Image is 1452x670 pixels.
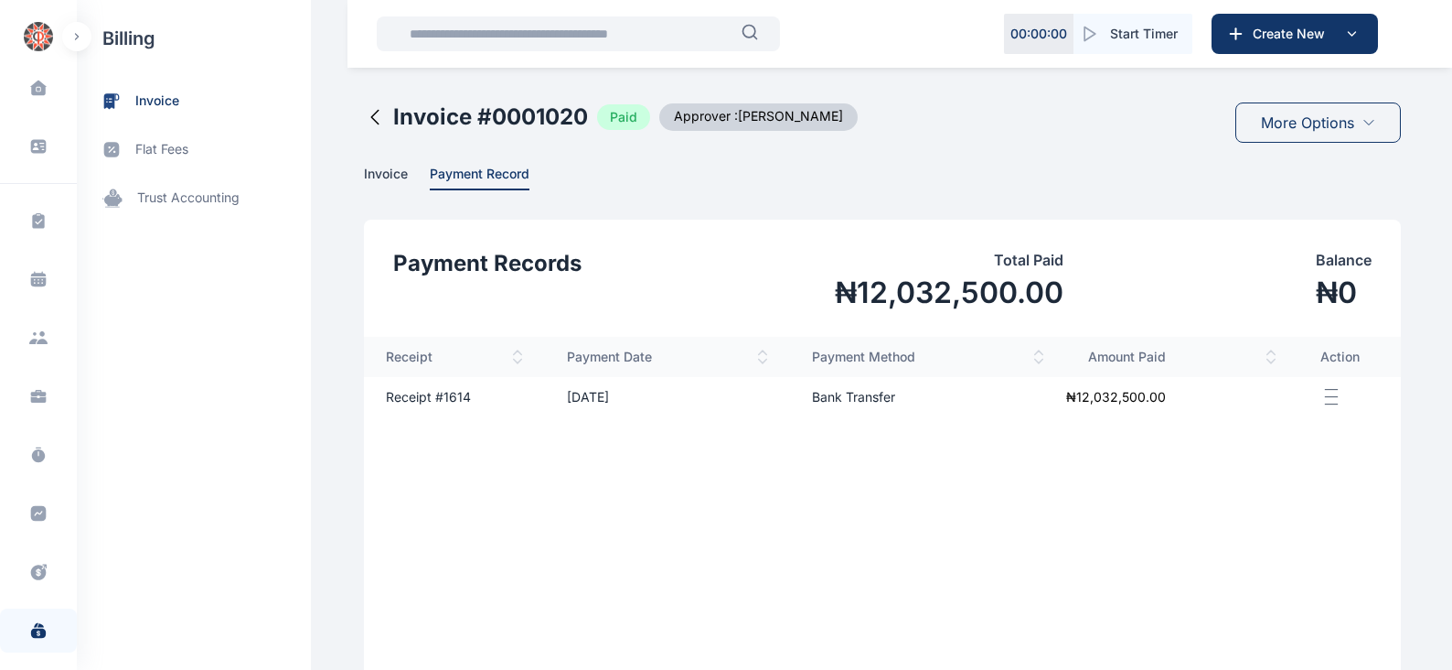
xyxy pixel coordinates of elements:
[1320,386,1342,409] img: burgerIcon.afdd4fea.svg
[597,104,650,130] span: Paid
[393,103,588,132] h2: Invoice # 0001020
[135,140,188,159] span: flat fees
[1010,25,1067,43] p: 00 : 00 : 00
[386,348,523,366] span: Receipt
[1212,14,1378,54] button: Create New
[1261,112,1354,134] span: More Options
[1298,337,1401,377] th: Action
[1073,14,1192,54] button: Start Timer
[835,249,1063,271] p: Total Paid
[137,189,240,208] span: trust accounting
[659,103,858,131] span: Approver : [PERSON_NAME]
[567,348,768,366] span: Payment Date
[135,92,179,111] span: invoice
[545,377,790,417] td: [DATE]
[77,125,311,174] a: flat fees
[790,377,1065,417] td: Bank Transfer
[812,348,1043,366] span: Payment Method
[1316,278,1372,308] h2: ₦ 0
[1245,25,1340,43] span: Create New
[364,166,408,185] span: Invoice
[364,377,545,417] td: Receipt # 1614
[1316,249,1372,271] p: Balance
[393,249,582,278] h2: Payment Records
[77,77,311,125] a: invoice
[77,174,311,222] a: trust accounting
[1066,377,1299,417] td: ₦ 12,032,500.00
[1110,25,1178,43] span: Start Timer
[1088,348,1277,366] span: Amount Paid
[430,166,529,185] span: Payment Record
[835,278,1063,308] h2: ₦ 12,032,500.00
